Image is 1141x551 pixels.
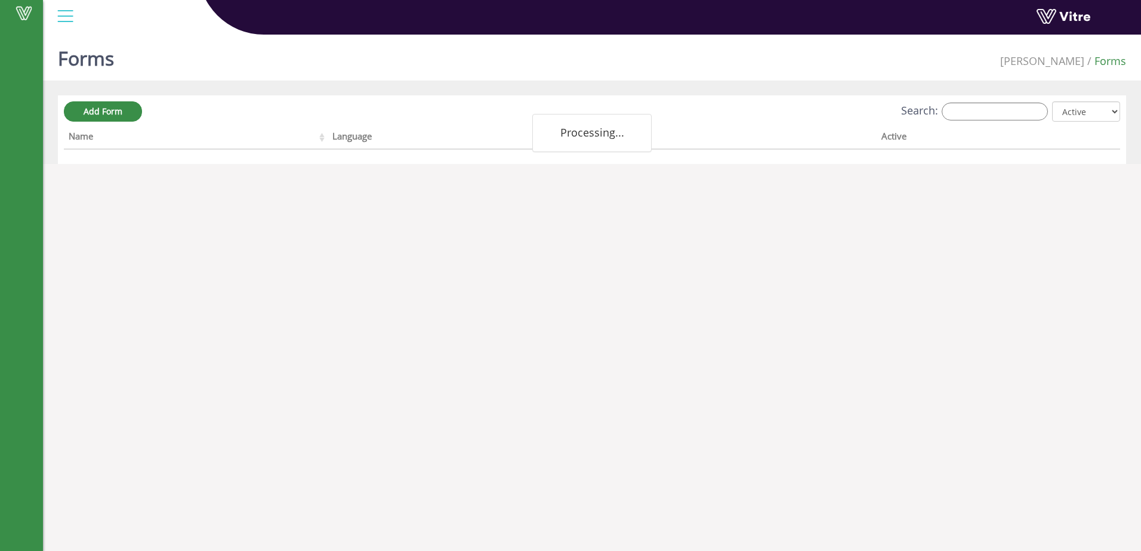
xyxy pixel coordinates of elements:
span: Add Form [84,106,122,117]
th: Active [877,127,1067,150]
label: Search: [901,103,1048,120]
h1: Forms [58,30,114,81]
th: Company [604,127,877,150]
th: Language [328,127,603,150]
input: Search: [942,103,1048,120]
th: Name [64,127,328,150]
div: Processing... [532,114,652,152]
span: 379 [1000,54,1084,68]
li: Forms [1084,54,1126,69]
a: Add Form [64,101,142,122]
